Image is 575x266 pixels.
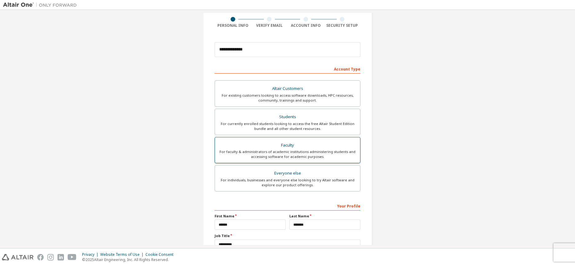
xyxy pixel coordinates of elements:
div: Cookie Consent [145,252,177,257]
div: Verify Email [251,23,288,28]
div: For currently enrolled students looking to access the free Altair Student Edition bundle and all ... [219,121,356,131]
label: First Name [215,214,286,219]
div: Personal Info [215,23,251,28]
div: Your Profile [215,201,360,211]
label: Job Title [215,233,360,238]
label: Last Name [289,214,360,219]
div: Account Type [215,64,360,74]
img: youtube.svg [68,254,77,260]
img: instagram.svg [47,254,54,260]
div: Students [219,113,356,121]
img: altair_logo.svg [2,254,34,260]
div: Privacy [82,252,100,257]
img: Altair One [3,2,80,8]
div: Altair Customers [219,84,356,93]
div: For faculty & administrators of academic institutions administering students and accessing softwa... [219,149,356,159]
img: linkedin.svg [57,254,64,260]
img: facebook.svg [37,254,44,260]
div: For existing customers looking to access software downloads, HPC resources, community, trainings ... [219,93,356,103]
div: Security Setup [324,23,361,28]
div: Account Info [287,23,324,28]
div: Faculty [219,141,356,150]
div: Everyone else [219,169,356,178]
p: © 2025 Altair Engineering, Inc. All Rights Reserved. [82,257,177,262]
div: Website Terms of Use [100,252,145,257]
div: For individuals, businesses and everyone else looking to try Altair software and explore our prod... [219,178,356,187]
